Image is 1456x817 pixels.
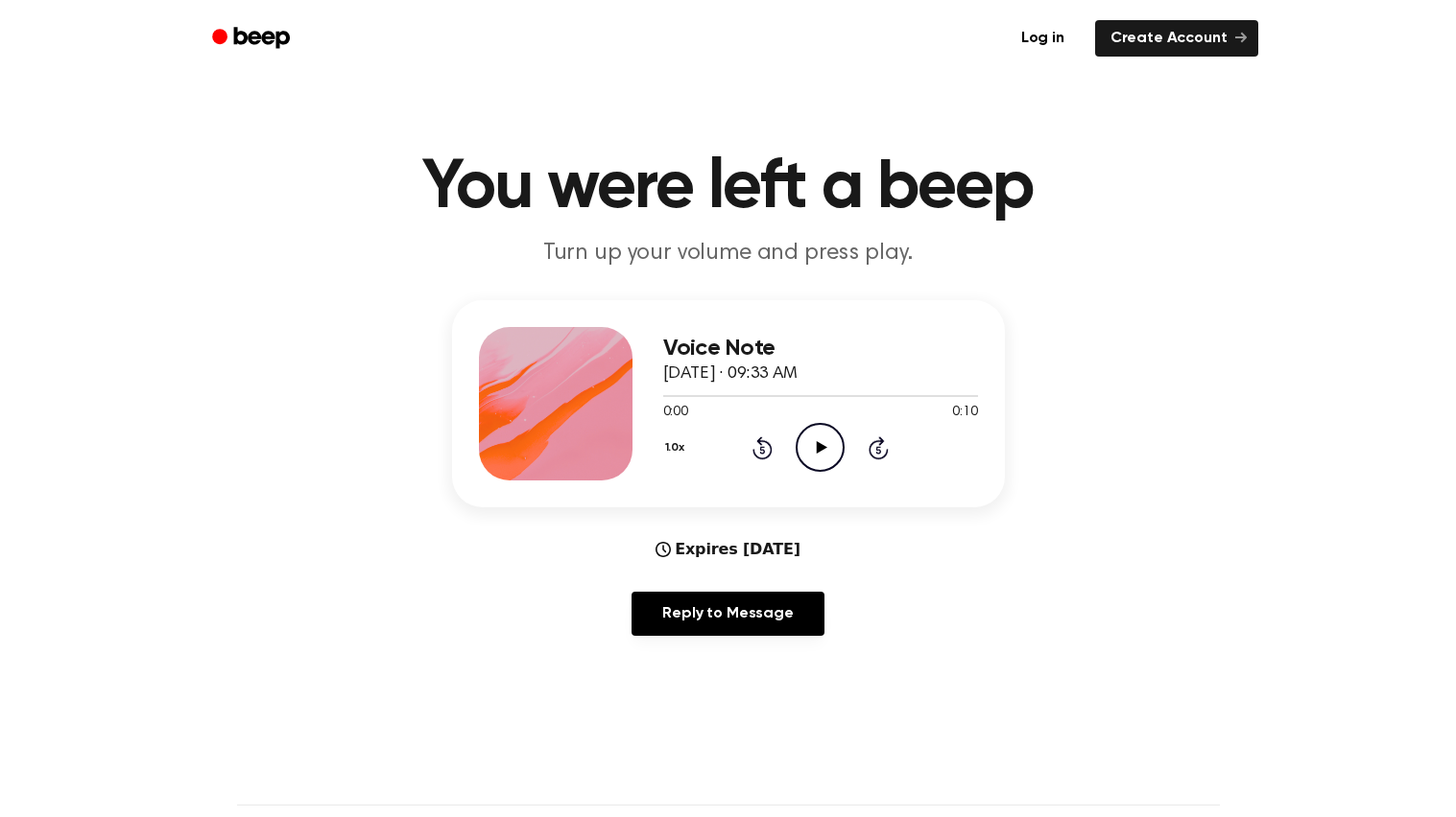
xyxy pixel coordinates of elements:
[663,432,692,464] button: 1.0x
[663,336,978,362] h3: Voice Note
[632,592,823,636] a: Reply to Message
[952,403,977,423] span: 0:10
[663,365,798,383] span: [DATE] · 09:33 AM
[656,538,800,561] div: Expires [DATE]
[663,403,688,423] span: 0:00
[199,20,307,58] a: Beep
[360,238,1097,269] p: Turn up your volume and press play.
[1002,16,1084,60] a: Log in
[1095,20,1258,57] a: Create Account
[237,153,1220,222] h1: You were left a beep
